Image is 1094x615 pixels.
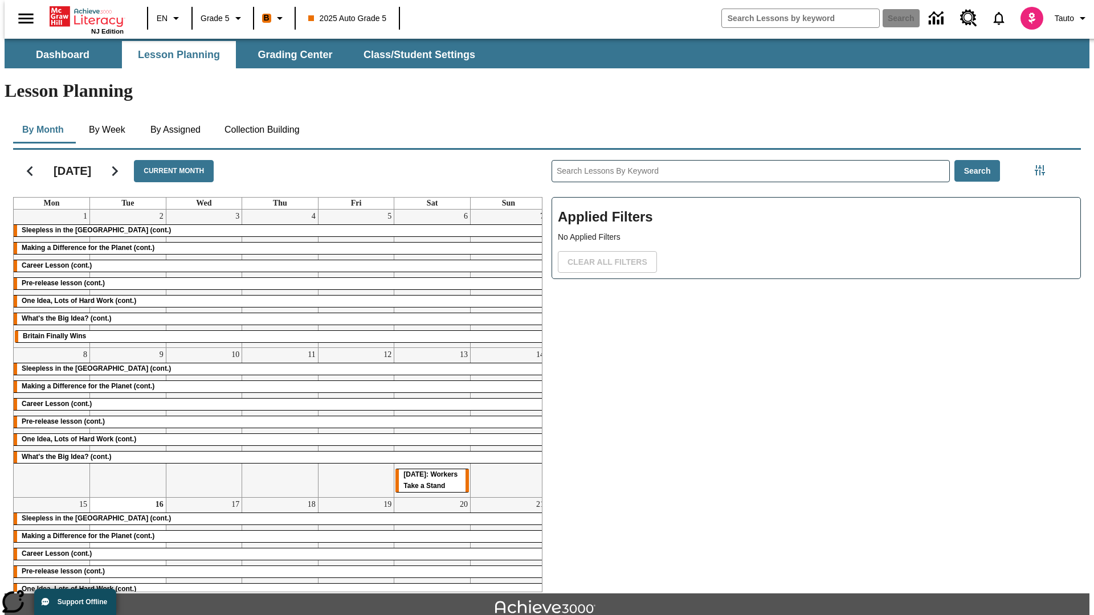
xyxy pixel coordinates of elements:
[50,4,124,35] div: Home
[79,116,136,143] button: By Week
[1028,159,1051,182] button: Filters Side menu
[14,531,546,542] div: Making a Difference for the Planet (cont.)
[558,231,1075,243] p: No Applied Filters
[305,348,317,362] a: September 11, 2025
[22,567,105,575] span: Pre-release lesson (cont.)
[542,145,1081,592] div: Search
[22,453,112,461] span: What's the Big Idea? (cont.)
[157,210,166,223] a: September 2, 2025
[229,498,242,511] a: September 17, 2025
[90,347,166,497] td: September 9, 2025
[22,585,136,593] span: One Idea, Lots of Hard Work (cont.)
[233,210,242,223] a: September 3, 2025
[122,41,236,68] button: Lesson Planning
[22,550,92,557] span: Career Lesson (cont.)
[242,210,319,348] td: September 4, 2025
[14,452,546,463] div: What's the Big Idea? (cont.)
[14,347,90,497] td: September 8, 2025
[4,145,542,592] div: Calendar
[1014,3,1050,33] button: Select a new avatar
[22,279,105,287] span: Pre-release lesson (cont.)
[264,11,270,25] span: B
[308,13,387,24] span: 2025 Auto Grade 5
[201,13,230,24] span: Grade 5
[15,157,44,186] button: Previous
[6,41,120,68] button: Dashboard
[23,332,86,340] span: Britain Finally Wins
[14,434,546,445] div: One Idea, Lots of Hard Work (cont.)
[50,5,124,28] a: Home
[14,210,90,348] td: September 1, 2025
[194,198,214,209] a: Wednesday
[534,348,546,362] a: September 14, 2025
[922,3,953,34] a: Data Center
[385,210,394,223] a: September 5, 2025
[14,278,546,289] div: Pre-release lesson (cont.)
[1050,8,1094,28] button: Profile/Settings
[462,210,470,223] a: September 6, 2025
[157,348,166,362] a: September 9, 2025
[90,210,166,348] td: September 2, 2025
[242,347,319,497] td: September 11, 2025
[22,417,105,425] span: Pre-release lesson (cont.)
[458,348,470,362] a: September 13, 2025
[58,598,107,606] span: Support Offline
[14,566,546,577] div: Pre-release lesson (cont.)
[196,8,250,28] button: Grade: Grade 5, Select a grade
[5,80,1089,101] h1: Lesson Planning
[119,198,136,209] a: Tuesday
[5,41,485,68] div: SubNavbar
[81,210,89,223] a: September 1, 2025
[215,116,309,143] button: Collection Building
[14,260,546,272] div: Career Lesson (cont.)
[984,3,1014,33] a: Notifications
[394,210,471,348] td: September 6, 2025
[14,225,546,236] div: Sleepless in the Animal Kingdom (cont.)
[22,400,92,408] span: Career Lesson (cont.)
[305,498,318,511] a: September 18, 2025
[558,203,1075,231] h2: Applied Filters
[14,363,546,375] div: Sleepless in the Animal Kingdom (cont.)
[722,9,879,27] input: search field
[381,498,394,511] a: September 19, 2025
[14,399,546,410] div: Career Lesson (cont.)
[258,8,291,28] button: Boost Class color is orange. Change class color
[534,498,546,511] a: September 21, 2025
[9,2,43,35] button: Open side menu
[54,164,91,178] h2: [DATE]
[15,331,545,342] div: Britain Finally Wins
[22,244,154,252] span: Making a Difference for the Planet (cont.)
[229,348,242,362] a: September 10, 2025
[1020,7,1043,30] img: avatar image
[395,469,469,492] div: Labor Day: Workers Take a Stand
[166,210,242,348] td: September 3, 2025
[22,382,154,390] span: Making a Difference for the Planet (cont.)
[91,28,124,35] span: NJ Edition
[1055,13,1074,24] span: Tauto
[14,243,546,254] div: Making a Difference for the Planet (cont.)
[354,41,484,68] button: Class/Student Settings
[77,498,89,511] a: September 15, 2025
[152,8,188,28] button: Language: EN, Select a language
[13,116,73,143] button: By Month
[458,498,470,511] a: September 20, 2025
[470,347,546,497] td: September 14, 2025
[14,584,546,595] div: One Idea, Lots of Hard Work (cont.)
[954,160,1001,182] button: Search
[166,347,242,497] td: September 10, 2025
[42,198,62,209] a: Monday
[22,261,92,269] span: Career Lesson (cont.)
[81,348,89,362] a: September 8, 2025
[552,161,949,182] input: Search Lessons By Keyword
[953,3,984,34] a: Resource Center, Will open in new tab
[100,157,129,186] button: Next
[470,210,546,348] td: September 7, 2025
[153,498,166,511] a: September 16, 2025
[394,347,471,497] td: September 13, 2025
[500,198,517,209] a: Sunday
[14,416,546,428] div: Pre-release lesson (cont.)
[14,513,546,524] div: Sleepless in the Animal Kingdom (cont.)
[22,532,154,540] span: Making a Difference for the Planet (cont.)
[381,348,394,362] a: September 12, 2025
[14,548,546,560] div: Career Lesson (cont.)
